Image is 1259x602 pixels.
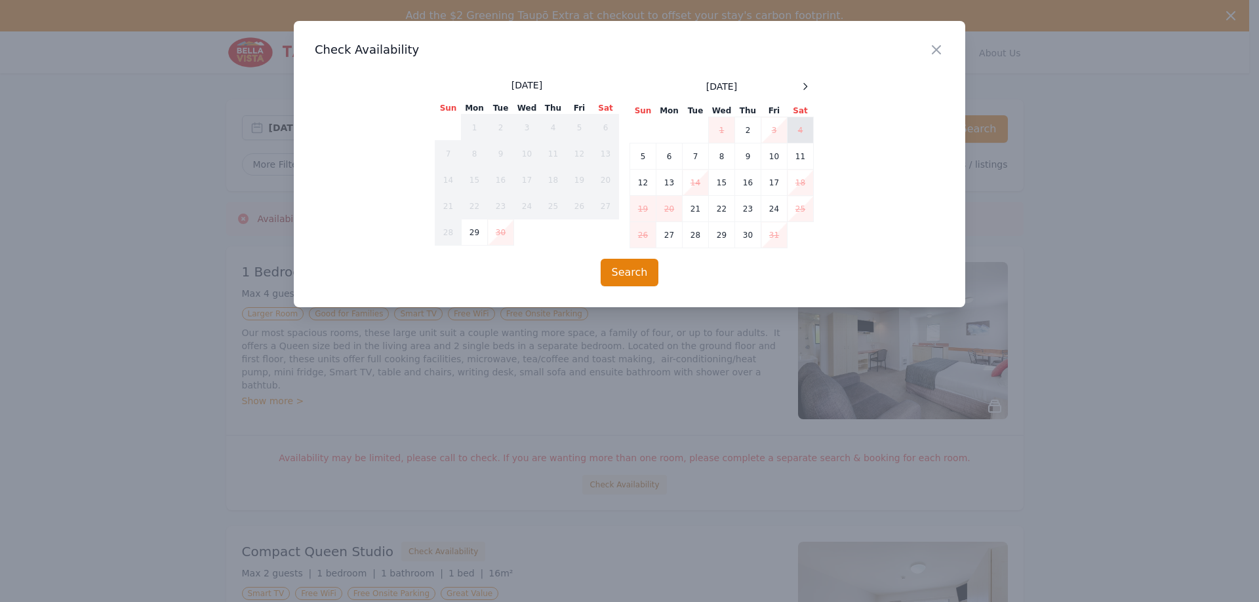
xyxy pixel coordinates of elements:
h3: Check Availability [315,42,944,58]
td: 3 [761,117,788,143]
th: Fri [761,105,788,117]
th: Tue [683,105,709,117]
td: 25 [540,193,567,219]
th: Sun [435,102,462,115]
td: 12 [567,141,593,167]
td: 13 [593,141,619,167]
td: 20 [656,196,683,222]
td: 30 [488,219,514,246]
td: 15 [462,167,488,193]
td: 14 [435,167,462,193]
td: 28 [683,222,709,248]
td: 7 [683,143,709,170]
td: 21 [435,193,462,219]
td: 25 [788,196,814,222]
td: 16 [488,167,514,193]
td: 3 [514,115,540,141]
td: 17 [761,170,788,196]
td: 31 [761,222,788,248]
td: 16 [735,170,761,196]
td: 14 [683,170,709,196]
th: Wed [514,102,540,115]
th: Mon [462,102,488,115]
td: 11 [788,143,814,170]
td: 27 [656,222,683,248]
th: Sat [788,105,814,117]
td: 21 [683,196,709,222]
td: 9 [735,143,761,170]
th: Tue [488,102,514,115]
td: 30 [735,222,761,248]
td: 10 [514,141,540,167]
td: 23 [488,193,514,219]
td: 23 [735,196,761,222]
td: 2 [735,117,761,143]
td: 24 [514,193,540,219]
td: 29 [709,222,735,248]
td: 18 [540,167,567,193]
span: [DATE] [706,80,737,93]
td: 5 [630,143,656,170]
td: 19 [630,196,656,222]
td: 7 [435,141,462,167]
span: [DATE] [511,79,542,92]
td: 9 [488,141,514,167]
td: 22 [709,196,735,222]
td: 1 [462,115,488,141]
th: Sat [593,102,619,115]
td: 6 [593,115,619,141]
td: 8 [709,143,735,170]
td: 6 [656,143,683,170]
td: 10 [761,143,788,170]
td: 26 [630,222,656,248]
td: 18 [788,170,814,196]
td: 28 [435,219,462,246]
td: 27 [593,193,619,219]
td: 15 [709,170,735,196]
button: Search [601,259,659,286]
td: 11 [540,141,567,167]
td: 5 [567,115,593,141]
td: 2 [488,115,514,141]
th: Thu [540,102,567,115]
th: Sun [630,105,656,117]
td: 12 [630,170,656,196]
td: 19 [567,167,593,193]
td: 26 [567,193,593,219]
td: 29 [462,219,488,246]
td: 8 [462,141,488,167]
td: 20 [593,167,619,193]
th: Thu [735,105,761,117]
td: 4 [788,117,814,143]
th: Fri [567,102,593,115]
td: 24 [761,196,788,222]
td: 13 [656,170,683,196]
th: Wed [709,105,735,117]
td: 17 [514,167,540,193]
th: Mon [656,105,683,117]
td: 22 [462,193,488,219]
td: 1 [709,117,735,143]
td: 4 [540,115,567,141]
